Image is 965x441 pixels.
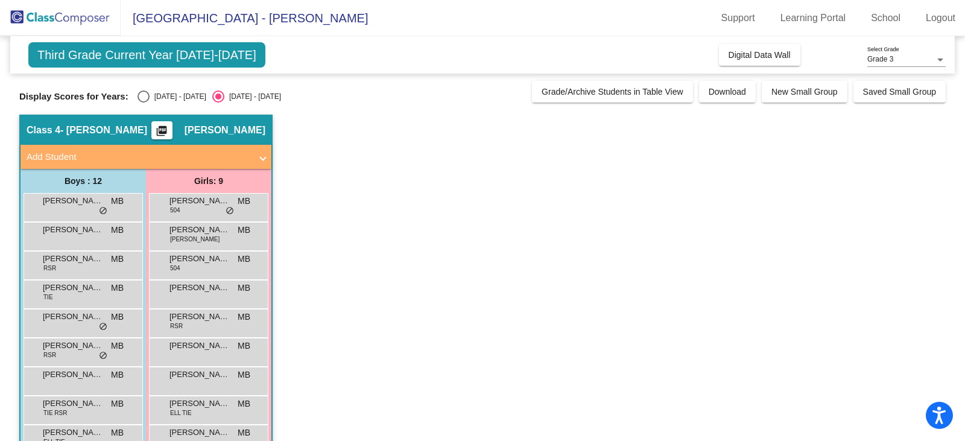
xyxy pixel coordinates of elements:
[170,264,180,273] span: 504
[170,206,180,215] span: 504
[238,195,250,208] span: MB
[21,145,271,169] mat-expansion-panel-header: Add Student
[861,8,910,28] a: School
[43,264,56,273] span: RSR
[28,42,265,68] span: Third Grade Current Year [DATE]-[DATE]
[867,55,893,63] span: Grade 3
[99,206,107,216] span: do_not_disturb_alt
[916,8,965,28] a: Logout
[43,253,103,265] span: [PERSON_NAME]
[43,195,103,207] span: [PERSON_NAME]
[169,427,230,439] span: [PERSON_NAME]
[121,8,368,28] span: [GEOGRAPHIC_DATA] - [PERSON_NAME]
[138,90,281,103] mat-radio-group: Select an option
[169,224,230,236] span: [PERSON_NAME]
[43,311,103,323] span: [PERSON_NAME]
[150,91,206,102] div: [DATE] - [DATE]
[21,169,146,193] div: Boys : 12
[43,408,67,417] span: TIE RSR
[224,91,281,102] div: [DATE] - [DATE]
[719,44,800,66] button: Digital Data Wall
[43,224,103,236] span: [PERSON_NAME]
[169,340,230,352] span: [PERSON_NAME]
[154,125,169,142] mat-icon: picture_as_pdf
[185,124,265,136] span: [PERSON_NAME]
[170,408,192,417] span: ELL TIE
[111,427,124,439] span: MB
[169,311,230,323] span: [PERSON_NAME]
[238,340,250,352] span: MB
[712,8,765,28] a: Support
[43,340,103,352] span: [PERSON_NAME]
[169,369,230,381] span: [PERSON_NAME]
[146,169,271,193] div: Girls: 9
[532,81,693,103] button: Grade/Archive Students in Table View
[238,311,250,323] span: MB
[111,311,124,323] span: MB
[111,398,124,410] span: MB
[170,235,220,244] span: [PERSON_NAME]
[169,195,230,207] span: [PERSON_NAME] Way
[111,340,124,352] span: MB
[111,369,124,381] span: MB
[238,369,250,381] span: MB
[170,322,183,331] span: RSR
[151,121,172,139] button: Print Students Details
[111,253,124,265] span: MB
[699,81,756,103] button: Download
[19,91,128,102] span: Display Scores for Years:
[27,150,251,164] mat-panel-title: Add Student
[43,351,56,360] span: RSR
[709,87,746,97] span: Download
[169,253,230,265] span: [PERSON_NAME]
[863,87,936,97] span: Saved Small Group
[853,81,946,103] button: Saved Small Group
[43,293,53,302] span: TIE
[169,282,230,294] span: [PERSON_NAME]
[43,398,103,410] span: [PERSON_NAME]
[60,124,147,136] span: - [PERSON_NAME]
[226,206,234,216] span: do_not_disturb_alt
[762,81,847,103] button: New Small Group
[111,224,124,236] span: MB
[771,87,838,97] span: New Small Group
[43,282,103,294] span: [PERSON_NAME]
[111,195,124,208] span: MB
[238,224,250,236] span: MB
[43,427,103,439] span: [PERSON_NAME]
[238,253,250,265] span: MB
[771,8,856,28] a: Learning Portal
[111,282,124,294] span: MB
[169,398,230,410] span: [PERSON_NAME]
[238,282,250,294] span: MB
[27,124,60,136] span: Class 4
[542,87,683,97] span: Grade/Archive Students in Table View
[99,322,107,332] span: do_not_disturb_alt
[43,369,103,381] span: [PERSON_NAME]
[99,351,107,361] span: do_not_disturb_alt
[238,427,250,439] span: MB
[729,50,791,60] span: Digital Data Wall
[238,398,250,410] span: MB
